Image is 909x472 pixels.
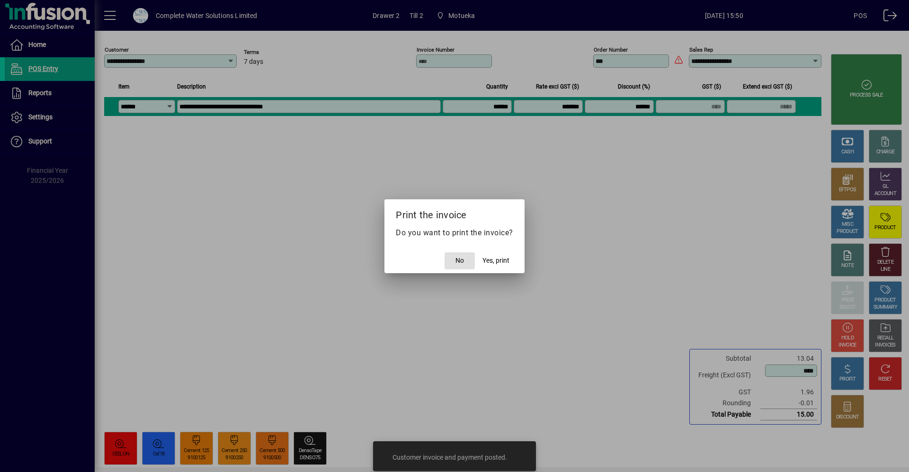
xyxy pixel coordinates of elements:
button: No [445,252,475,269]
h2: Print the invoice [384,199,525,227]
span: Yes, print [482,256,509,266]
p: Do you want to print the invoice? [396,227,513,239]
button: Yes, print [479,252,513,269]
span: No [455,256,464,266]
